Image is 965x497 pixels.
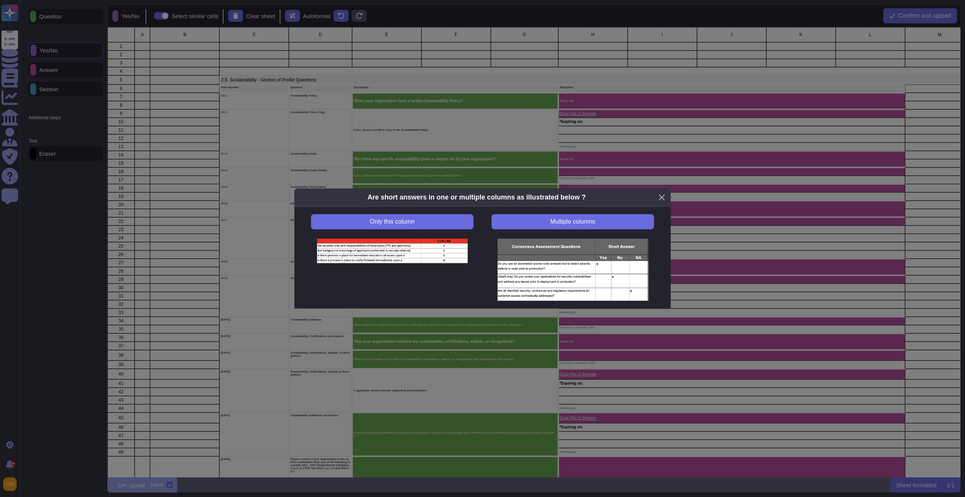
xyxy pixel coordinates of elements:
[492,214,654,229] button: Multiple columns
[317,239,468,263] img: Single
[311,214,473,229] button: Only this column
[370,219,414,225] span: Only this column
[550,219,595,225] span: Multiple columns
[656,192,668,203] button: Close
[498,239,648,301] img: Multi
[368,192,586,202] div: Are short answers in one or multiple columns as illustrated below ?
